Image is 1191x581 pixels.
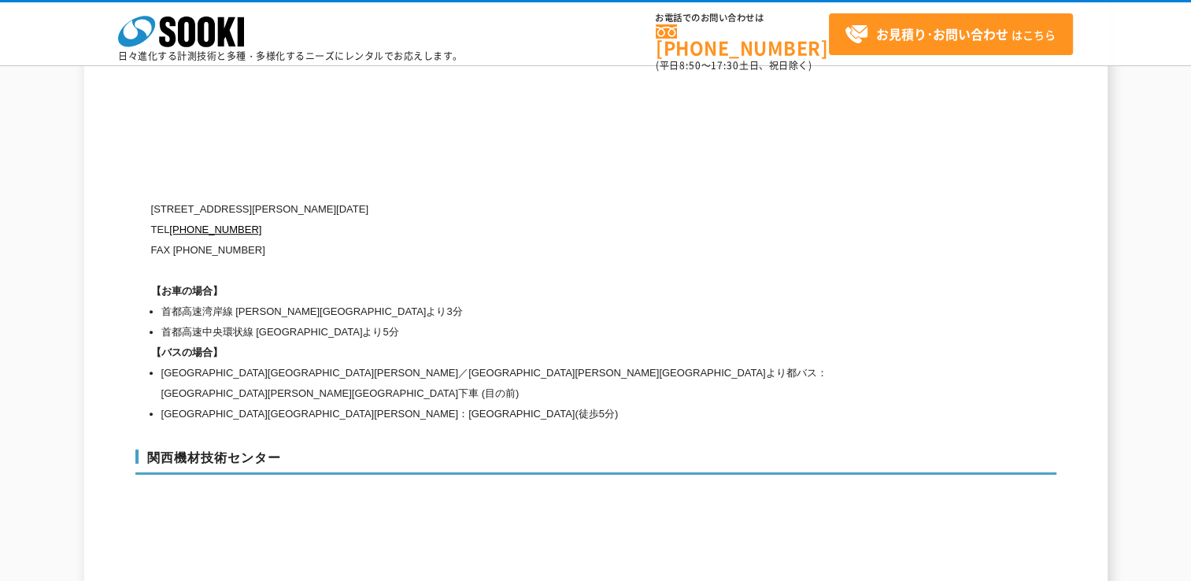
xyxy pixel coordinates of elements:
[711,58,739,72] span: 17:30
[161,302,907,322] li: 首都高速湾岸線 [PERSON_NAME][GEOGRAPHIC_DATA]より3分
[151,240,907,261] p: FAX [PHONE_NUMBER]
[151,199,907,220] p: [STREET_ADDRESS][PERSON_NAME][DATE]
[656,24,829,57] a: [PHONE_NUMBER]
[118,51,463,61] p: 日々進化する計測技術と多種・多様化するニーズにレンタルでお応えします。
[161,404,907,424] li: [GEOGRAPHIC_DATA][GEOGRAPHIC_DATA][PERSON_NAME]：[GEOGRAPHIC_DATA](徒歩5分)
[656,58,812,72] span: (平日 ～ 土日、祝日除く)
[845,23,1056,46] span: はこちら
[151,342,907,363] h1: 【バスの場合】
[135,450,1056,475] h3: 関西機材技術センター
[679,58,701,72] span: 8:50
[169,224,261,235] a: [PHONE_NUMBER]
[829,13,1073,55] a: お見積り･お問い合わせはこちら
[151,220,907,240] p: TEL
[656,13,829,23] span: お電話でのお問い合わせは
[876,24,1008,43] strong: お見積り･お問い合わせ
[161,363,907,404] li: [GEOGRAPHIC_DATA][GEOGRAPHIC_DATA][PERSON_NAME]／[GEOGRAPHIC_DATA][PERSON_NAME][GEOGRAPHIC_DATA]より...
[161,322,907,342] li: 首都高速中央環状線 [GEOGRAPHIC_DATA]より5分
[151,281,907,302] h1: 【お車の場合】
